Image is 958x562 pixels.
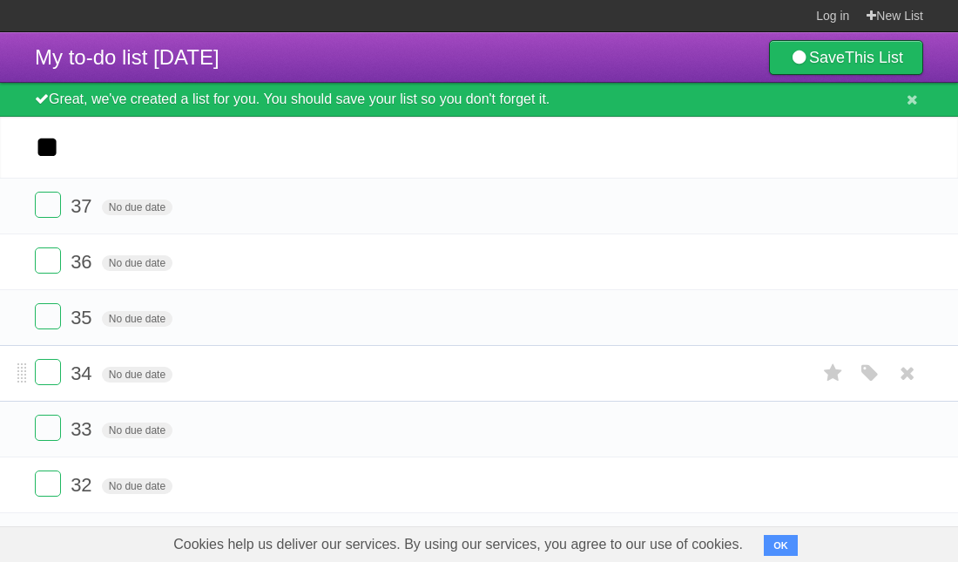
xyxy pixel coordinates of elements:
span: 35 [71,307,96,328]
span: No due date [102,478,172,494]
label: Done [35,359,61,385]
span: 34 [71,362,96,384]
label: Done [35,303,61,329]
span: 36 [71,251,96,273]
span: No due date [102,255,172,271]
span: Cookies help us deliver our services. By using our services, you agree to our use of cookies. [156,527,760,562]
button: OK [764,535,798,556]
label: Done [35,415,61,441]
span: 37 [71,195,96,217]
span: My to-do list [DATE] [35,45,219,69]
label: Done [35,471,61,497]
b: This List [845,49,903,66]
span: 33 [71,418,96,440]
span: No due date [102,423,172,438]
span: No due date [102,311,172,327]
label: Star task [817,359,850,388]
label: Done [35,192,61,218]
a: SaveThis List [769,40,923,75]
span: 32 [71,474,96,496]
label: Done [35,247,61,274]
span: No due date [102,367,172,383]
span: No due date [102,200,172,215]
